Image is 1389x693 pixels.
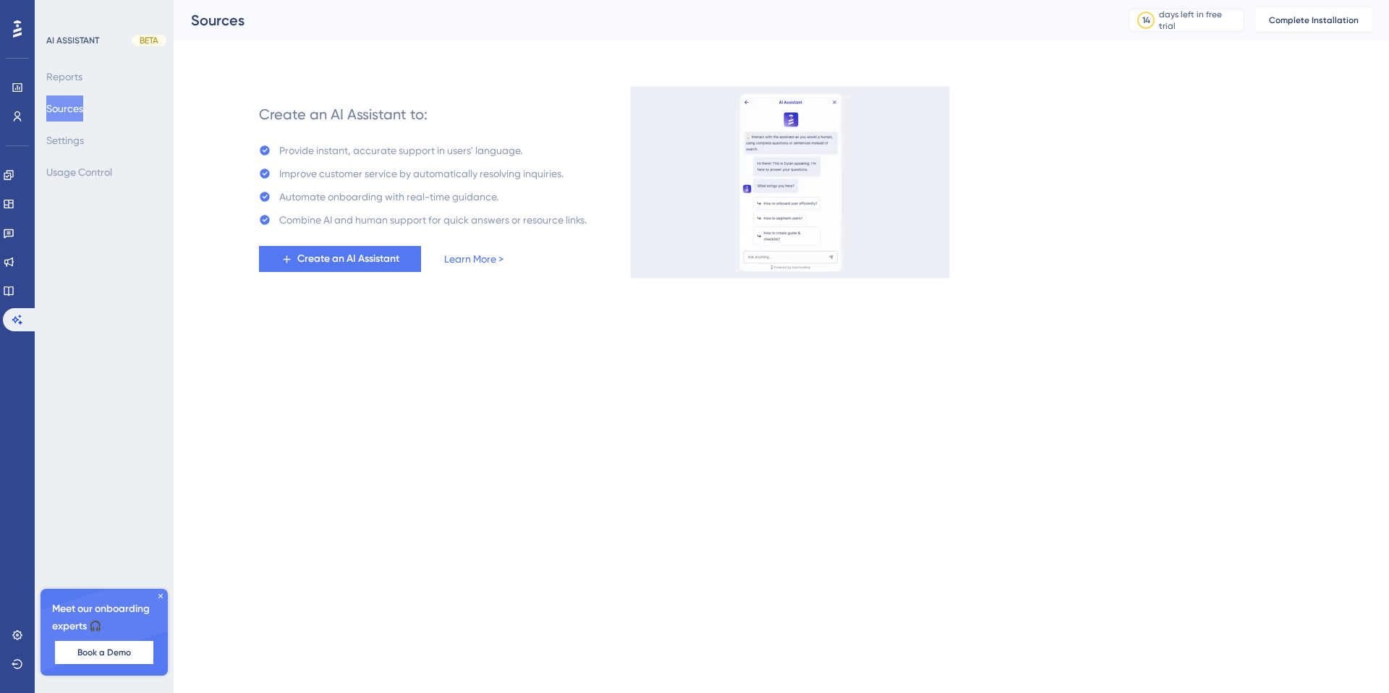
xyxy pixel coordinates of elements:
div: 14 [1142,14,1150,26]
button: Usage Control [46,159,112,185]
div: Sources [191,10,1092,30]
div: Improve customer service by automatically resolving inquiries. [279,165,564,182]
div: Combine AI and human support for quick answers or resource links. [279,211,587,229]
span: Book a Demo [77,647,131,658]
button: Settings [46,127,84,153]
button: Sources [46,95,83,122]
div: BETA [132,35,166,46]
button: Book a Demo [55,641,153,664]
div: Create an AI Assistant to: [259,104,428,124]
span: Meet our onboarding experts 🎧 [52,600,156,635]
a: Learn More > [444,250,504,268]
button: Reports [46,64,82,90]
div: Automate onboarding with real-time guidance. [279,188,498,205]
button: Create an AI Assistant [259,246,421,272]
img: 536038c8a6906fa413afa21d633a6c1c.gif [630,86,950,279]
div: AI ASSISTANT [46,35,99,46]
button: Complete Installation [1256,9,1372,32]
div: Provide instant, accurate support in users' language. [279,142,522,159]
span: Create an AI Assistant [297,250,399,268]
span: Complete Installation [1269,14,1359,26]
div: days left in free trial [1159,9,1239,32]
